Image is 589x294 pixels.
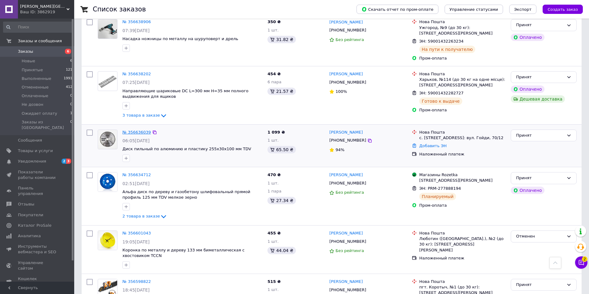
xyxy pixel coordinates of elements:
div: Нова Пошта [419,130,506,135]
a: Альфа диск по дереву и газобетону шлифовальный прямой профиль 125 мм TDV мелкое зерно [122,189,250,200]
img: Фото товару [98,72,117,89]
span: 350 ₴ [267,19,281,24]
div: Пром-оплата [419,107,506,113]
a: № 356638906 [122,19,151,24]
button: Создать заказ [543,5,583,14]
span: ЭН: 59001432282727 [419,91,463,95]
span: 1 шт. [267,28,279,32]
span: Создать заказ [548,7,578,12]
span: [PHONE_NUMBER] [329,181,366,185]
div: с. [STREET_ADDRESS]: вул. Гойди, 70/12 [419,135,506,141]
span: 2 [582,256,587,262]
span: Выполненные [22,76,51,81]
img: Фото товару [98,172,117,192]
span: 6 пара [267,80,281,84]
span: Управление статусами [450,7,498,12]
div: Пром-оплата [419,56,506,61]
span: Управление сайтом [18,260,57,271]
div: Нова Пошта [419,71,506,77]
span: 1 099 ₴ [267,130,285,135]
a: Добавить ЭН [419,143,446,148]
span: 1 шт. [267,287,279,292]
span: Направляющие шариковые DC L=300 мм Н=35 мм полного выдвижения для ящиков [122,89,249,99]
span: 19:05[DATE] [122,239,150,244]
div: Нова Пошта [419,19,506,25]
span: Без рейтинга [335,248,364,253]
div: Оплачено [511,34,544,41]
div: 31.82 ₴ [267,36,296,43]
a: № 356636039 [122,130,151,135]
span: Скачать отчет по пром-оплате [361,6,433,12]
span: 07:39[DATE] [122,28,150,33]
button: Чат с покупателем2 [575,256,587,269]
span: 6 [65,49,71,54]
span: Отмененные [22,85,49,90]
div: Ваш ID: 3862919 [20,9,74,15]
h1: Список заказов [93,6,146,13]
div: Принят [516,132,564,139]
a: Создать заказ [536,7,583,11]
img: Фото товару [98,19,117,39]
a: Фото товару [98,71,117,91]
span: 1 [70,111,72,116]
span: 1991 [64,76,72,81]
div: Дешевая доставка [511,95,565,103]
span: 412 [66,85,72,90]
span: 0 [70,102,72,107]
img: Фото товару [98,130,117,149]
div: Харьков, №114 (до 30 кг на одне місце): [STREET_ADDRESS][PERSON_NAME] [419,77,506,88]
div: Готово к выдаче [419,97,462,105]
a: Фото товару [98,130,117,149]
div: На пути к получателю [419,46,475,53]
span: Без рейтинга [335,37,364,42]
span: Не дозвон [22,102,43,107]
a: № 356598822 [122,279,151,284]
span: 2 товара в заказе [122,214,160,219]
span: [PHONE_NUMBER] [329,80,366,85]
span: Кошелек компании [18,276,57,287]
span: Принятые [22,67,43,73]
span: 2 [62,159,66,164]
span: 1 пара [267,189,281,193]
span: 06:05[DATE] [122,138,150,143]
span: 1 шт. [267,138,279,143]
span: Отзывы [18,201,34,207]
span: 0 [70,119,72,130]
span: Уведомления [18,159,46,164]
span: 94% [335,147,344,152]
span: 121 [66,67,72,73]
input: Поиск [3,22,73,33]
span: Показатели работы компании [18,169,57,180]
a: Коронка по металлу и дереву 133 мм биметаллическая с хвостовиком TCCN [122,248,245,258]
span: Сообщения [18,138,42,143]
span: ЭН: PRM-277888194 [419,186,461,191]
button: Управление статусами [445,5,503,14]
span: 470 ₴ [267,172,281,177]
img: Фото товару [98,231,117,250]
span: Заказы [18,49,33,54]
span: Инструменты вебмастера и SEO [18,244,57,255]
span: Аналитика [18,233,41,239]
div: 44.04 ₴ [267,247,296,254]
span: Без рейтинга [335,190,364,195]
span: 6 [70,58,72,64]
span: 454 ₴ [267,72,281,76]
div: Магазины Rozetka [419,172,506,178]
div: Нова Пошта [419,230,506,236]
div: Оплачено [511,187,544,194]
span: Заказы из [GEOGRAPHIC_DATA] [22,119,70,130]
span: 455 ₴ [267,231,281,235]
div: Планируемый [419,193,456,200]
a: № 356638202 [122,72,151,76]
div: Принят [516,282,564,288]
a: [PERSON_NAME] [329,279,363,285]
div: Принят [516,74,564,81]
a: Диск пильный по алюминию и пластику 255х30х100 мм TDV [122,147,251,151]
div: Нова Пошта [419,279,506,284]
span: [PHONE_NUMBER] [329,288,366,292]
div: Оплачено [511,85,544,93]
span: [PHONE_NUMBER] [329,138,366,143]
